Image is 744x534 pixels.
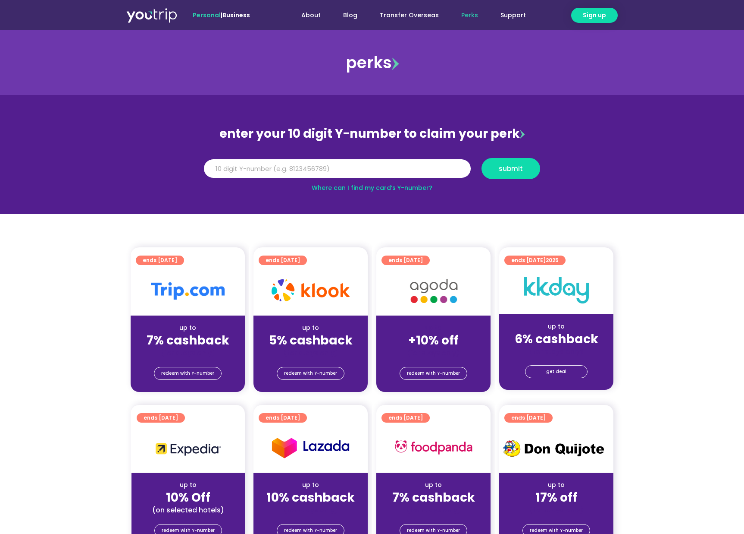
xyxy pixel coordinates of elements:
div: (on selected hotels) [138,506,238,515]
span: ends [DATE] [143,256,177,265]
span: redeem with Y-number [161,367,214,379]
a: redeem with Y-number [400,367,467,380]
button: submit [481,158,540,179]
form: Y Number [204,158,540,186]
a: redeem with Y-number [277,367,344,380]
a: get deal [525,365,588,378]
span: Sign up [583,11,606,20]
a: ends [DATE] [381,413,430,423]
a: ends [DATE] [381,256,430,265]
div: (for stays only) [383,348,484,357]
a: ends [DATE] [136,256,184,265]
span: ends [DATE] [266,256,300,265]
strong: 10% cashback [266,489,355,506]
a: ends [DATE]2025 [504,256,566,265]
div: up to [138,480,238,490]
a: Transfer Overseas [369,7,450,23]
div: up to [138,323,238,332]
div: (for stays only) [383,506,484,515]
a: Support [489,7,537,23]
a: Sign up [571,8,618,23]
span: get deal [546,366,566,378]
span: ends [DATE] [511,256,559,265]
nav: Menu [273,7,537,23]
div: (for stays only) [506,347,606,356]
input: 10 digit Y-number (e.g. 8123456789) [204,159,471,178]
strong: 17% off [535,489,577,506]
span: ends [DATE] [144,413,178,423]
a: Business [222,11,250,19]
div: enter your 10 digit Y-number to claim your perk [200,123,544,145]
span: Personal [193,11,221,19]
a: ends [DATE] [504,413,553,423]
strong: +10% off [408,332,459,349]
div: up to [260,480,361,490]
strong: 7% cashback [147,332,229,349]
a: ends [DATE] [137,413,185,423]
strong: 6% cashback [515,331,598,348]
span: redeem with Y-number [284,367,337,379]
div: up to [506,322,606,331]
div: (for stays only) [138,348,238,357]
span: | [193,11,250,19]
span: ends [DATE] [511,413,546,423]
div: (for stays only) [506,506,606,515]
strong: 7% cashback [392,489,475,506]
div: (for stays only) [260,348,361,357]
span: up to [425,323,441,332]
div: up to [383,480,484,490]
div: up to [506,480,606,490]
span: ends [DATE] [388,256,423,265]
a: Perks [450,7,489,23]
span: ends [DATE] [388,413,423,423]
span: 2025 [546,256,559,264]
a: Blog [332,7,369,23]
a: ends [DATE] [259,413,307,423]
a: About [290,7,332,23]
div: (for stays only) [260,506,361,515]
span: redeem with Y-number [407,367,460,379]
div: up to [260,323,361,332]
span: submit [499,165,523,172]
a: redeem with Y-number [154,367,222,380]
a: Where can I find my card’s Y-number? [312,183,432,192]
a: ends [DATE] [259,256,307,265]
span: ends [DATE] [266,413,300,423]
strong: 10% Off [166,489,210,506]
strong: 5% cashback [269,332,353,349]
